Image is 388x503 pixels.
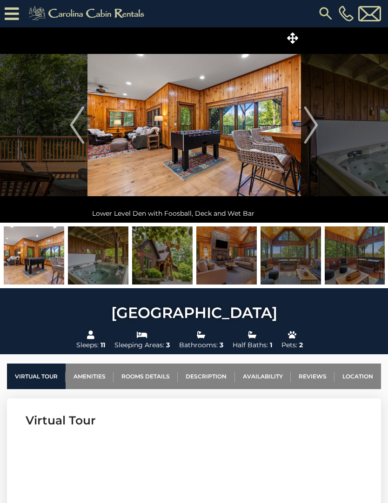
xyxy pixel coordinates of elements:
[4,226,64,285] img: 163277017
[67,27,87,223] button: Previous
[70,106,84,144] img: arrow
[66,364,114,389] a: Amenities
[196,226,257,285] img: 163277018
[325,226,385,285] img: 163277020
[87,204,301,223] div: Lower Level Den with Foosball, Deck and Wet Bar
[261,226,321,285] img: 163277019
[235,364,291,389] a: Availability
[132,226,193,285] img: 163276998
[68,226,128,285] img: 163276997
[301,27,321,223] button: Next
[24,4,152,23] img: Khaki-logo.png
[26,412,362,429] h3: Virtual Tour
[317,5,334,22] img: search-regular.svg
[304,106,318,144] img: arrow
[291,364,334,389] a: Reviews
[7,364,66,389] a: Virtual Tour
[178,364,234,389] a: Description
[114,364,178,389] a: Rooms Details
[336,6,356,21] a: [PHONE_NUMBER]
[334,364,381,389] a: Location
